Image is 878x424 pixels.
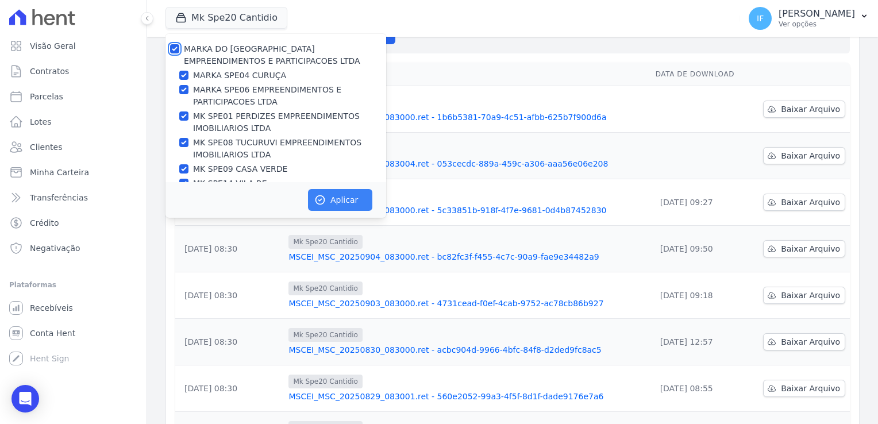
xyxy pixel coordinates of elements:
[5,186,142,209] a: Transferências
[781,383,840,394] span: Baixar Arquivo
[651,179,749,226] td: [DATE] 09:27
[763,240,845,257] a: Baixar Arquivo
[284,63,650,86] th: Arquivo
[651,63,749,86] th: Data de Download
[763,147,845,164] a: Baixar Arquivo
[175,319,284,365] td: [DATE] 08:30
[5,85,142,108] a: Parcelas
[779,8,855,20] p: [PERSON_NAME]
[193,137,386,161] label: MK SPE08 TUCURUVI EMPREENDIMENTOS IMOBILIARIOS LTDA
[651,226,749,272] td: [DATE] 09:50
[5,60,142,83] a: Contratos
[30,116,52,128] span: Lotes
[651,272,749,319] td: [DATE] 09:18
[165,7,287,29] button: Mk Spe20 Cantidio
[175,226,284,272] td: [DATE] 08:30
[5,296,142,319] a: Recebíveis
[5,322,142,345] a: Conta Hent
[5,136,142,159] a: Clientes
[288,235,363,249] span: Mk Spe20 Cantidio
[740,2,878,34] button: IF [PERSON_NAME] Ver opções
[308,189,372,211] button: Aplicar
[288,344,646,356] a: MSCEI_MSC_20250830_083000.ret - acbc904d-9966-4bfc-84f8-d2ded9fc8ac5
[193,178,267,190] label: MK SPE14 VILA RE
[763,380,845,397] a: Baixar Arquivo
[5,110,142,133] a: Lotes
[288,251,646,263] a: MSCEI_MSC_20250904_083000.ret - bc82fc3f-f455-4c7c-90a9-fae9e34482a9
[763,194,845,211] a: Baixar Arquivo
[184,44,360,65] label: MARKA DO [GEOGRAPHIC_DATA] EMPREENDIMENTOS E PARTICIPACOES LTDA
[288,375,363,388] span: Mk Spe20 Cantidio
[781,243,840,255] span: Baixar Arquivo
[11,385,39,413] div: Open Intercom Messenger
[763,333,845,350] a: Baixar Arquivo
[651,319,749,365] td: [DATE] 12:57
[30,65,69,77] span: Contratos
[9,278,137,292] div: Plataformas
[781,290,840,301] span: Baixar Arquivo
[781,150,840,161] span: Baixar Arquivo
[30,242,80,254] span: Negativação
[30,217,59,229] span: Crédito
[30,192,88,203] span: Transferências
[5,34,142,57] a: Visão Geral
[288,298,646,309] a: MSCEI_MSC_20250903_083000.ret - 4731cead-f0ef-4cab-9752-ac78cb86b927
[175,272,284,319] td: [DATE] 08:30
[781,103,840,115] span: Baixar Arquivo
[5,237,142,260] a: Negativação
[288,328,363,342] span: Mk Spe20 Cantidio
[193,163,287,175] label: MK SPE09 CASA VERDE
[5,161,142,184] a: Minha Carteira
[5,211,142,234] a: Crédito
[30,302,73,314] span: Recebíveis
[30,141,62,153] span: Clientes
[193,110,386,134] label: MK SPE01 PERDIZES EMPREENDIMENTOS IMOBILIARIOS LTDA
[30,327,75,339] span: Conta Hent
[763,101,845,118] a: Baixar Arquivo
[30,40,76,52] span: Visão Geral
[193,84,386,108] label: MARKA SPE06 EMPREENDIMENTOS E PARTICIPACOES LTDA
[30,91,63,102] span: Parcelas
[651,365,749,412] td: [DATE] 08:55
[288,158,646,169] a: MSCEI_MSC_20250906_083004.ret - 053cecdc-889a-459c-a306-aaa56e06e208
[288,391,646,402] a: MSCEI_MSC_20250829_083001.ret - 560e2052-99a3-4f5f-8d1f-dade9176e7a6
[30,167,89,178] span: Minha Carteira
[763,287,845,304] a: Baixar Arquivo
[175,365,284,412] td: [DATE] 08:30
[288,282,363,295] span: Mk Spe20 Cantidio
[757,14,764,22] span: IF
[781,336,840,348] span: Baixar Arquivo
[193,70,286,82] label: MARKA SPE04 CURUÇA
[288,111,646,123] a: MSCEI_MSC_20250909_083000.ret - 1b6b5381-70a9-4c51-afbb-625b7f900d6a
[781,196,840,208] span: Baixar Arquivo
[779,20,855,29] p: Ver opções
[288,205,646,216] a: MSCEI_MSC_20250905_083000.ret - 5c33851b-918f-4f7e-9681-0d4b87452830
